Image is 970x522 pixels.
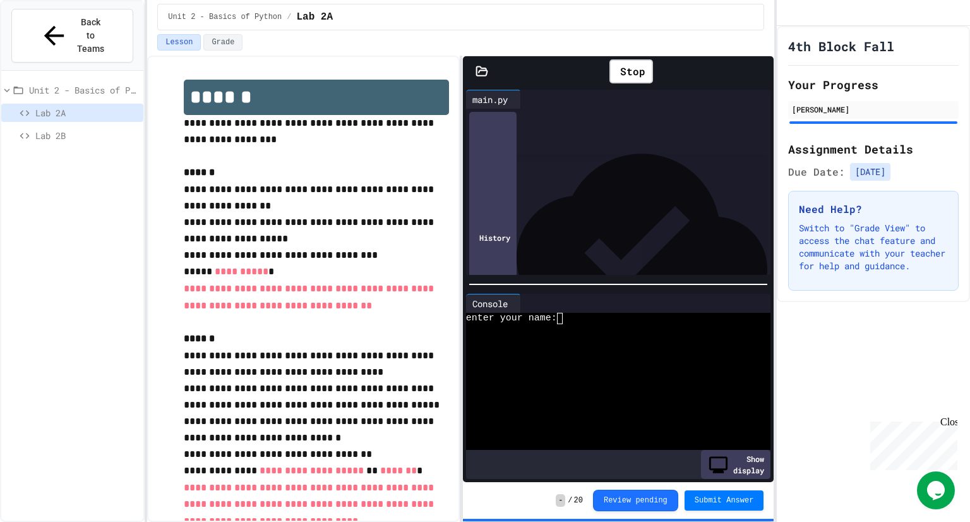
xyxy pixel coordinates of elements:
[287,12,291,22] span: /
[701,450,770,479] div: Show display
[466,294,521,313] div: Console
[466,93,514,106] div: main.py
[850,163,890,181] span: [DATE]
[168,12,282,22] span: Unit 2 - Basics of Python
[556,494,565,507] span: -
[35,129,138,142] span: Lab 2B
[466,297,514,310] div: Console
[466,313,557,324] span: enter your name:
[574,495,583,506] span: 20
[685,490,764,511] button: Submit Answer
[35,106,138,119] span: Lab 2A
[11,9,133,63] button: Back to Teams
[466,90,521,109] div: main.py
[917,471,957,509] iframe: chat widget
[593,490,678,511] button: Review pending
[799,222,948,272] p: Switch to "Grade View" to access the chat feature and communicate with your teacher for help and ...
[788,37,894,55] h1: 4th Block Fall
[799,202,948,217] h3: Need Help?
[568,495,572,506] span: /
[157,34,201,51] button: Lesson
[695,495,754,506] span: Submit Answer
[788,140,959,158] h2: Assignment Details
[296,9,333,25] span: Lab 2A
[788,76,959,94] h2: Your Progress
[203,34,242,51] button: Grade
[29,83,138,97] span: Unit 2 - Basics of Python
[76,16,106,56] span: Back to Teams
[788,164,845,179] span: Due Date:
[5,5,87,80] div: Chat with us now!Close
[469,112,517,363] div: History
[792,104,955,115] div: [PERSON_NAME]
[609,59,653,83] div: Stop
[865,416,957,470] iframe: chat widget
